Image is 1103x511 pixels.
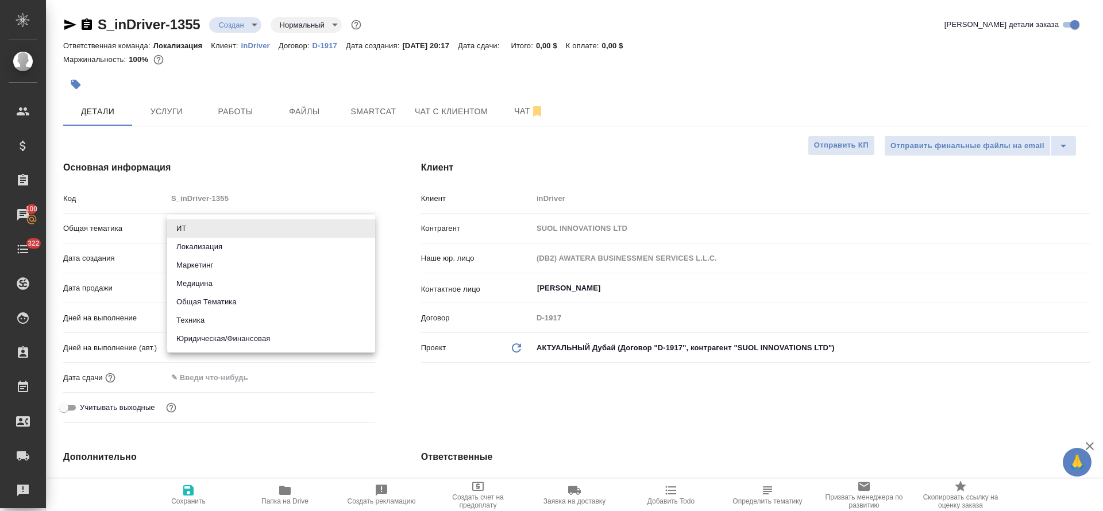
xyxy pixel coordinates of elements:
[167,274,375,293] li: Медицина
[167,311,375,330] li: Техника
[167,219,375,238] li: ИТ
[167,293,375,311] li: Общая Тематика
[167,330,375,348] li: Юридическая/Финансовая
[167,238,375,256] li: Локализация
[167,256,375,274] li: Маркетинг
